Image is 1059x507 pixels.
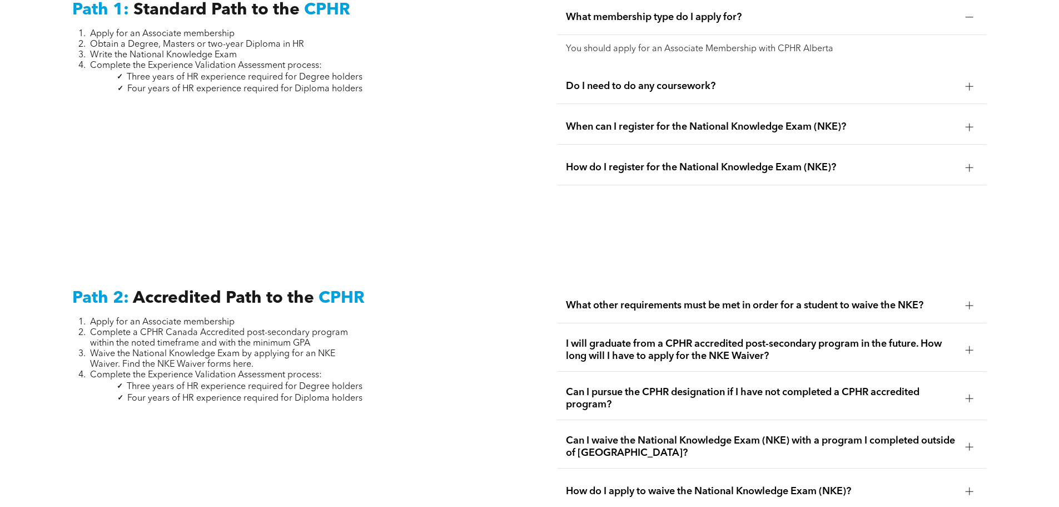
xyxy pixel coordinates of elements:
span: Three years of HR experience required for Degree holders [127,73,362,82]
span: Complete the Experience Validation Assessment process: [90,371,322,380]
span: Complete a CPHR Canada Accredited post-secondary program within the noted timeframe and with the ... [90,328,348,348]
span: Three years of HR experience required for Degree holders [127,382,362,391]
span: What other requirements must be met in order for a student to waive the NKE? [566,299,957,312]
span: Can I pursue the CPHR designation if I have not completed a CPHR accredited program? [566,386,957,411]
span: What membership type do I apply for? [566,11,957,23]
span: I will graduate from a CPHR accredited post-secondary program in the future. How long will I have... [566,338,957,362]
span: Path 2: [72,290,129,307]
p: You should apply for an Associate Membership with CPHR Alberta [566,44,978,55]
span: How do I register for the National Knowledge Exam (NKE)? [566,161,957,174]
span: Standard Path to the [133,2,300,18]
span: Path 1: [72,2,129,18]
span: Write the National Knowledge Exam [90,51,237,60]
span: Apply for an Associate membership [90,318,235,327]
span: Complete the Experience Validation Assessment process: [90,61,322,70]
span: When can I register for the National Knowledge Exam (NKE)? [566,121,957,133]
span: Four years of HR experience required for Diploma holders [127,85,362,93]
span: CPHR [304,2,350,18]
span: Waive the National Knowledge Exam by applying for an NKE Waiver. Find the NKE Waiver forms here. [90,350,335,369]
span: Do I need to do any coursework? [566,80,957,92]
span: Apply for an Associate membership [90,29,235,38]
span: How do I apply to waive the National Knowledge Exam (NKE)? [566,485,957,498]
span: Four years of HR experience required for Diploma holders [127,394,362,403]
span: CPHR [319,290,365,307]
span: Obtain a Degree, Masters or two-year Diploma in HR [90,40,304,49]
span: Accredited Path to the [133,290,314,307]
span: Can I waive the National Knowledge Exam (NKE) with a program I completed outside of [GEOGRAPHIC_D... [566,435,957,459]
